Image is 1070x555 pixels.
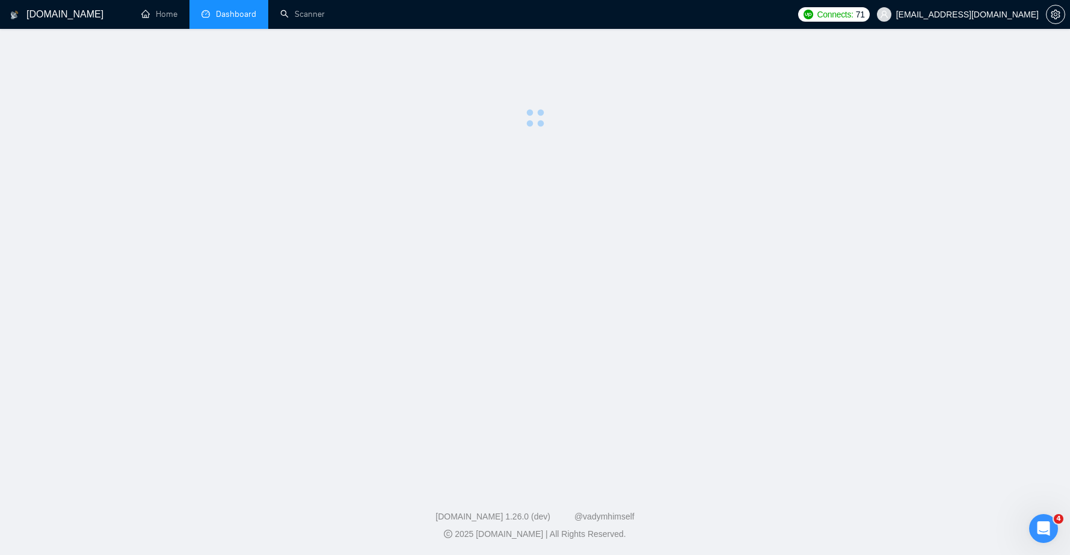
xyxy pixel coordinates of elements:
[574,512,635,521] a: @vadymhimself
[10,5,19,25] img: logo
[1054,514,1063,524] span: 4
[880,10,888,19] span: user
[141,9,177,19] a: homeHome
[817,8,853,21] span: Connects:
[1046,10,1065,19] a: setting
[1029,514,1058,543] iframe: Intercom live chat
[201,10,210,18] span: dashboard
[804,10,813,19] img: upwork-logo.png
[280,9,325,19] a: searchScanner
[444,530,452,538] span: copyright
[856,8,865,21] span: 71
[1046,5,1065,24] button: setting
[216,9,256,19] span: Dashboard
[10,528,1060,541] div: 2025 [DOMAIN_NAME] | All Rights Reserved.
[1047,10,1065,19] span: setting
[435,512,550,521] a: [DOMAIN_NAME] 1.26.0 (dev)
